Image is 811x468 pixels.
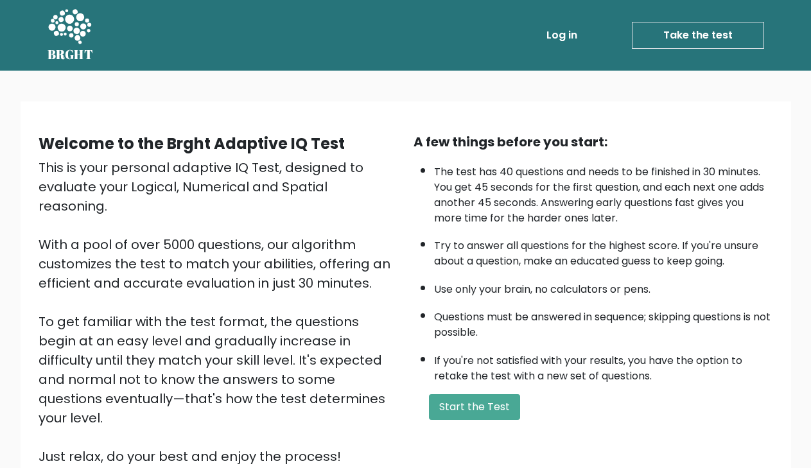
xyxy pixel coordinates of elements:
[632,22,764,49] a: Take the test
[414,132,773,152] div: A few things before you start:
[434,158,773,226] li: The test has 40 questions and needs to be finished in 30 minutes. You get 45 seconds for the firs...
[434,275,773,297] li: Use only your brain, no calculators or pens.
[39,133,345,154] b: Welcome to the Brght Adaptive IQ Test
[48,5,94,65] a: BRGHT
[434,232,773,269] li: Try to answer all questions for the highest score. If you're unsure about a question, make an edu...
[541,22,582,48] a: Log in
[48,47,94,62] h5: BRGHT
[434,347,773,384] li: If you're not satisfied with your results, you have the option to retake the test with a new set ...
[434,303,773,340] li: Questions must be answered in sequence; skipping questions is not possible.
[429,394,520,420] button: Start the Test
[39,158,398,466] div: This is your personal adaptive IQ Test, designed to evaluate your Logical, Numerical and Spatial ...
